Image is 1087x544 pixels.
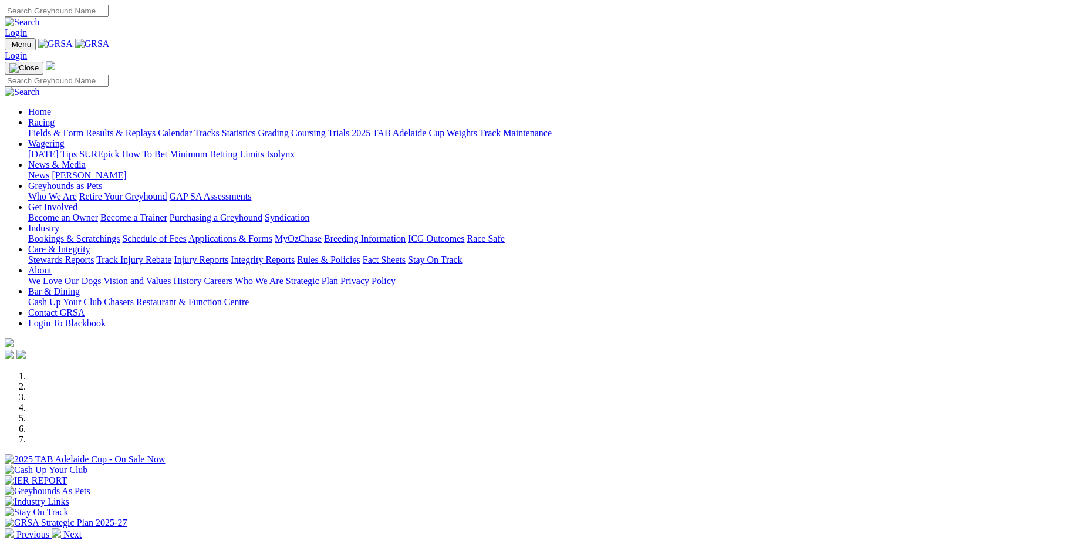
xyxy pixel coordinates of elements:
img: GRSA [38,39,73,49]
a: News [28,170,49,180]
a: Careers [204,276,232,286]
a: ICG Outcomes [408,234,464,244]
a: Become an Owner [28,212,98,222]
a: Grading [258,128,289,138]
a: Minimum Betting Limits [170,149,264,159]
a: Trials [328,128,349,138]
a: Fields & Form [28,128,83,138]
a: Rules & Policies [297,255,360,265]
a: Fact Sheets [363,255,406,265]
a: 2025 TAB Adelaide Cup [352,128,444,138]
img: Cash Up Your Club [5,465,87,475]
a: SUREpick [79,149,119,159]
a: Track Injury Rebate [96,255,171,265]
a: Purchasing a Greyhound [170,212,262,222]
a: Stay On Track [408,255,462,265]
a: Retire Your Greyhound [79,191,167,201]
a: Greyhounds as Pets [28,181,102,191]
img: Greyhounds As Pets [5,486,90,496]
a: Login To Blackbook [28,318,106,328]
a: About [28,265,52,275]
a: Calendar [158,128,192,138]
a: Integrity Reports [231,255,295,265]
a: [PERSON_NAME] [52,170,126,180]
div: Get Involved [28,212,1082,223]
a: Coursing [291,128,326,138]
a: Applications & Forms [188,234,272,244]
img: logo-grsa-white.png [46,61,55,70]
span: Menu [12,40,31,49]
img: chevron-right-pager-white.svg [52,528,61,538]
a: Privacy Policy [340,276,396,286]
span: Previous [16,529,49,539]
a: Next [52,529,82,539]
a: Bookings & Scratchings [28,234,120,244]
img: GRSA Strategic Plan 2025-27 [5,518,127,528]
img: logo-grsa-white.png [5,338,14,347]
a: Wagering [28,138,65,148]
a: Contact GRSA [28,308,85,317]
img: facebook.svg [5,350,14,359]
a: MyOzChase [275,234,322,244]
a: Get Involved [28,202,77,212]
a: Racing [28,117,55,127]
img: IER REPORT [5,475,67,486]
img: 2025 TAB Adelaide Cup - On Sale Now [5,454,166,465]
img: GRSA [75,39,110,49]
div: Racing [28,128,1082,138]
a: Who We Are [235,276,283,286]
div: Wagering [28,149,1082,160]
img: Industry Links [5,496,69,507]
div: About [28,276,1082,286]
div: Bar & Dining [28,297,1082,308]
a: Cash Up Your Club [28,297,102,307]
img: Close [9,63,39,73]
div: News & Media [28,170,1082,181]
div: Care & Integrity [28,255,1082,265]
a: Statistics [222,128,256,138]
a: Injury Reports [174,255,228,265]
a: We Love Our Dogs [28,276,101,286]
a: Login [5,28,27,38]
a: Who We Are [28,191,77,201]
a: Login [5,50,27,60]
a: Breeding Information [324,234,406,244]
a: Home [28,107,51,117]
img: Stay On Track [5,507,68,518]
a: How To Bet [122,149,168,159]
img: twitter.svg [16,350,26,359]
a: Vision and Values [103,276,171,286]
a: Syndication [265,212,309,222]
a: GAP SA Assessments [170,191,252,201]
a: Bar & Dining [28,286,80,296]
a: Schedule of Fees [122,234,186,244]
input: Search [5,5,109,17]
div: Greyhounds as Pets [28,191,1082,202]
a: Previous [5,529,52,539]
input: Search [5,75,109,87]
a: Care & Integrity [28,244,90,254]
a: Stewards Reports [28,255,94,265]
a: Become a Trainer [100,212,167,222]
img: Search [5,87,40,97]
button: Toggle navigation [5,62,43,75]
a: Chasers Restaurant & Function Centre [104,297,249,307]
a: News & Media [28,160,86,170]
a: Isolynx [266,149,295,159]
button: Toggle navigation [5,38,36,50]
a: Tracks [194,128,220,138]
a: Race Safe [467,234,504,244]
a: History [173,276,201,286]
a: Industry [28,223,59,233]
img: Search [5,17,40,28]
a: Track Maintenance [480,128,552,138]
div: Industry [28,234,1082,244]
a: [DATE] Tips [28,149,77,159]
img: chevron-left-pager-white.svg [5,528,14,538]
a: Weights [447,128,477,138]
a: Strategic Plan [286,276,338,286]
a: Results & Replays [86,128,156,138]
span: Next [63,529,82,539]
